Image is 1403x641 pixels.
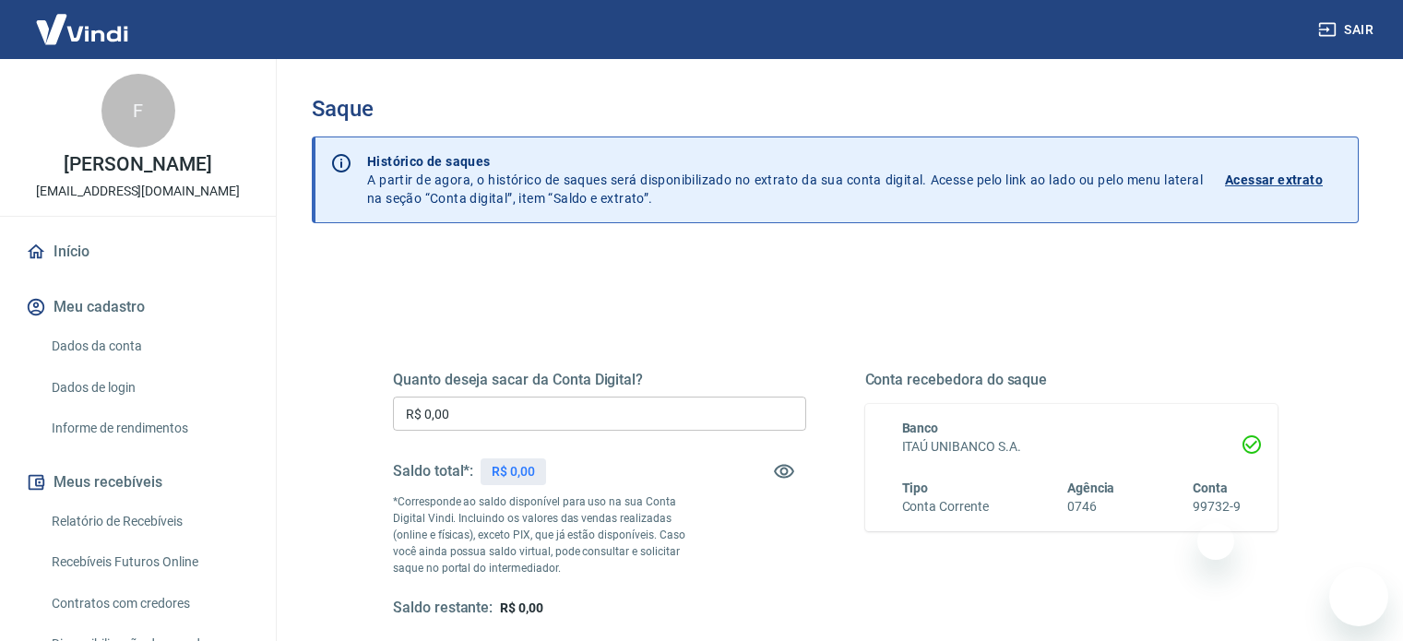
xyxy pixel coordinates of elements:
[367,152,1203,208] p: A partir de agora, o histórico de saques será disponibilizado no extrato da sua conta digital. Ac...
[902,481,929,495] span: Tipo
[367,152,1203,171] p: Histórico de saques
[1225,171,1323,189] p: Acessar extrato
[393,462,473,481] h5: Saldo total*:
[312,96,1359,122] h3: Saque
[393,493,703,576] p: *Corresponde ao saldo disponível para uso na sua Conta Digital Vindi. Incluindo os valores das ve...
[865,371,1278,389] h5: Conta recebedora do saque
[44,503,254,540] a: Relatório de Recebíveis
[393,599,493,618] h5: Saldo restante:
[64,155,211,174] p: [PERSON_NAME]
[902,497,989,516] h6: Conta Corrente
[1225,152,1343,208] a: Acessar extrato
[1193,481,1228,495] span: Conta
[1314,13,1381,47] button: Sair
[44,369,254,407] a: Dados de login
[393,371,806,389] h5: Quanto deseja sacar da Conta Digital?
[44,543,254,581] a: Recebíveis Futuros Online
[22,287,254,327] button: Meu cadastro
[101,74,175,148] div: F
[44,410,254,447] a: Informe de rendimentos
[1197,523,1234,560] iframe: Fechar mensagem
[36,182,240,201] p: [EMAIL_ADDRESS][DOMAIN_NAME]
[22,231,254,272] a: Início
[902,437,1242,457] h6: ITAÚ UNIBANCO S.A.
[500,600,543,615] span: R$ 0,00
[22,462,254,503] button: Meus recebíveis
[1329,567,1388,626] iframe: Botão para abrir a janela de mensagens
[44,327,254,365] a: Dados da conta
[1193,497,1241,516] h6: 99732-9
[902,421,939,435] span: Banco
[492,462,535,481] p: R$ 0,00
[44,585,254,623] a: Contratos com credores
[22,1,142,57] img: Vindi
[1067,497,1115,516] h6: 0746
[1067,481,1115,495] span: Agência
